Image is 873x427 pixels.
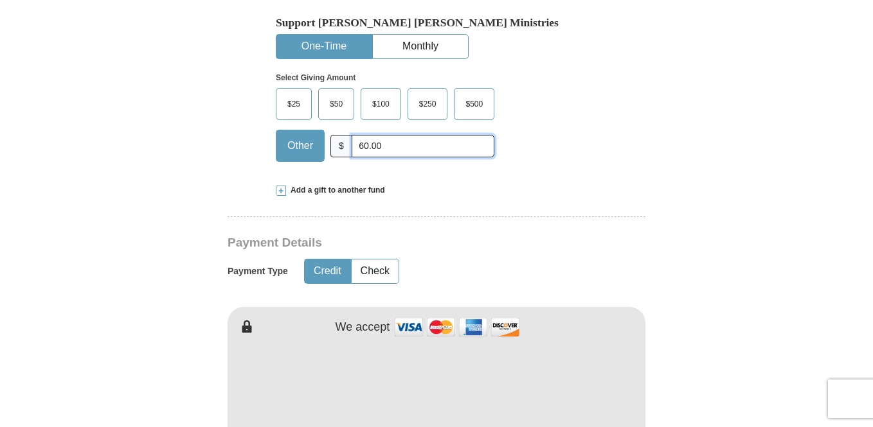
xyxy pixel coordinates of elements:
[228,266,288,277] h5: Payment Type
[281,94,307,114] span: $25
[276,16,597,30] h5: Support [PERSON_NAME] [PERSON_NAME] Ministries
[352,259,399,283] button: Check
[352,135,494,157] input: Other Amount
[305,259,350,283] button: Credit
[373,35,468,58] button: Monthly
[276,73,355,82] strong: Select Giving Amount
[413,94,443,114] span: $250
[281,136,319,155] span: Other
[393,313,521,341] img: credit cards accepted
[330,135,352,157] span: $
[276,35,372,58] button: One-Time
[366,94,396,114] span: $100
[336,320,390,335] h4: We accept
[459,94,489,114] span: $500
[323,94,349,114] span: $50
[286,185,385,196] span: Add a gift to another fund
[228,236,555,250] h3: Payment Details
